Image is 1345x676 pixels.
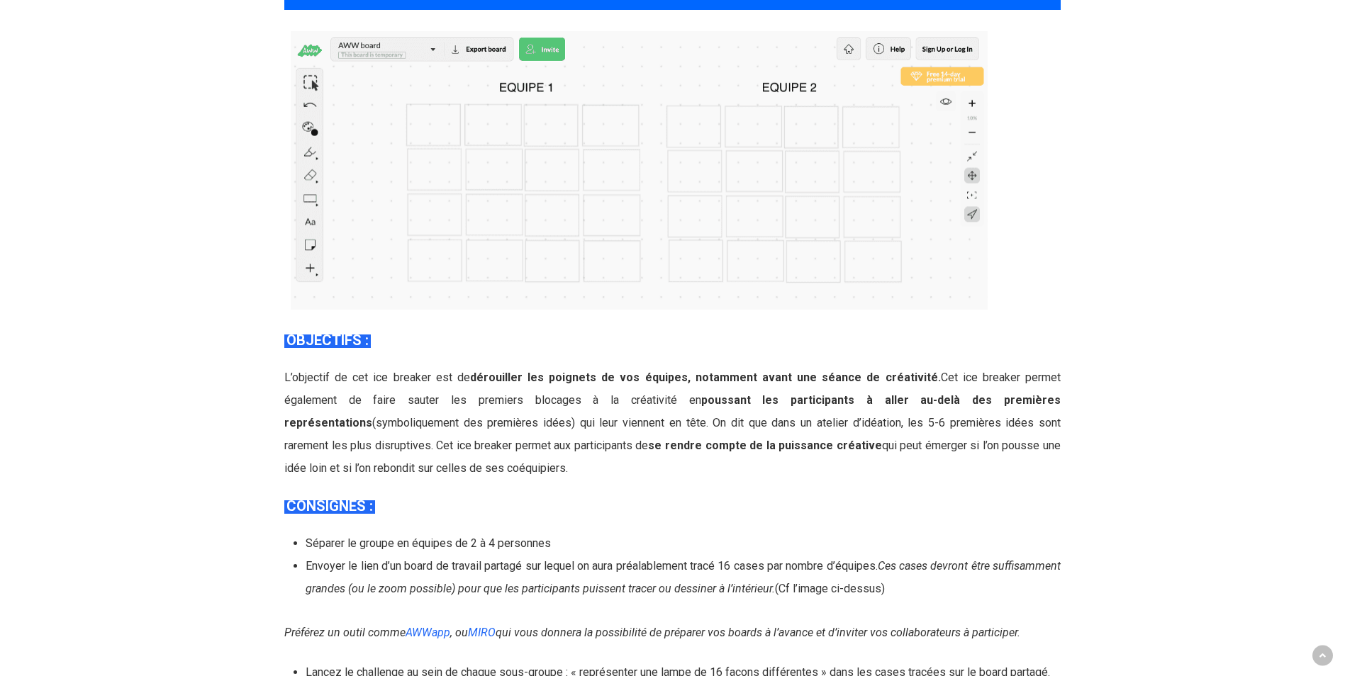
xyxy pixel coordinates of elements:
b: CONSIGNES : [286,497,373,514]
span: Préférez un outil comme [284,626,450,639]
span: (Cf l’image ci-dessus) [775,582,885,595]
span: , ou qui vous donnera la possibilité de préparer vos boards à l’avance et d’inviter vos collabora... [450,626,1020,639]
span: Séparer le groupe en équipes de 2 à 4 personnes [306,536,551,550]
strong: se rendre compte de la puissance créative [648,439,881,452]
a: MIRO [468,626,496,639]
b: OBJECTIFS : [286,332,369,349]
span: L’objectif de cet ice breaker est de Cet ice breaker permet également de faire sauter les premier... [284,371,1061,475]
a: AWWapp [406,626,450,639]
strong: dérouiller les poignets de vos équipes, notamment avant une séance de créativité. [470,371,941,384]
span: Envoyer le lien d’un board de travail partagé sur lequel on aura préalablement tracé 16 cases par... [306,559,878,573]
